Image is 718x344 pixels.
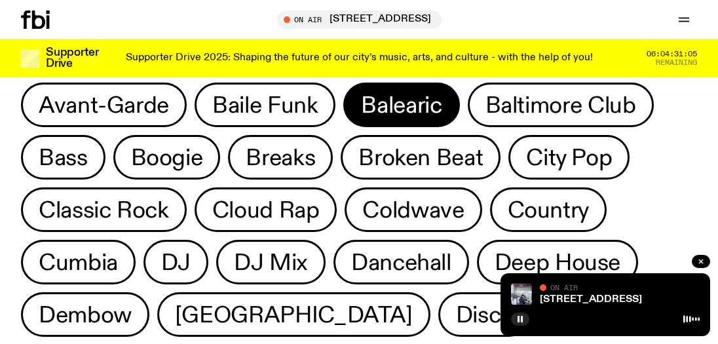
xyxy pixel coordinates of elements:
[39,302,132,328] span: Dembow
[526,145,612,170] span: City Pop
[39,92,169,118] span: Avant-Garde
[490,187,607,232] button: Country
[228,135,333,180] button: Breaks
[212,92,318,118] span: Baile Funk
[113,135,221,180] button: Boogie
[495,250,620,275] span: Deep House
[351,250,451,275] span: Dancehall
[126,52,593,64] p: Supporter Drive 2025: Shaping the future of our city’s music, arts, and culture - with the help o...
[468,83,654,127] button: Baltimore Club
[143,240,208,284] button: DJ
[341,135,501,180] button: Broken Beat
[438,292,531,337] button: Disco
[511,284,532,305] img: Pat sits at a dining table with his profile facing the camera. Rhea sits to his left facing the c...
[656,59,697,66] span: Remaining
[234,250,308,275] span: DJ Mix
[161,250,191,275] span: DJ
[39,197,169,223] span: Classic Rock
[647,50,697,58] span: 06:04:31:05
[212,197,320,223] span: Cloud Rap
[362,197,464,223] span: Coldwave
[39,250,118,275] span: Cumbia
[21,83,187,127] button: Avant-Garde
[540,294,642,305] a: [STREET_ADDRESS]
[343,83,459,127] button: Balearic
[131,145,203,170] span: Boogie
[345,187,482,232] button: Coldwave
[21,187,187,232] button: Classic Rock
[277,10,442,29] button: On Air[STREET_ADDRESS]
[477,240,638,284] button: Deep House
[508,135,630,180] button: City Pop
[361,92,442,118] span: Balearic
[333,240,469,284] button: Dancehall
[195,83,335,127] button: Baile Funk
[550,283,578,292] span: On Air
[358,145,483,170] span: Broken Beat
[39,145,88,170] span: Bass
[485,92,636,118] span: Baltimore Club
[175,302,413,328] span: [GEOGRAPHIC_DATA]
[21,240,136,284] button: Cumbia
[216,240,326,284] button: DJ Mix
[456,302,514,328] span: Disco
[21,135,105,180] button: Bass
[157,292,430,337] button: [GEOGRAPHIC_DATA]
[46,47,98,69] h3: Supporter Drive
[195,187,337,232] button: Cloud Rap
[246,145,315,170] span: Breaks
[21,292,149,337] button: Dembow
[508,197,589,223] span: Country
